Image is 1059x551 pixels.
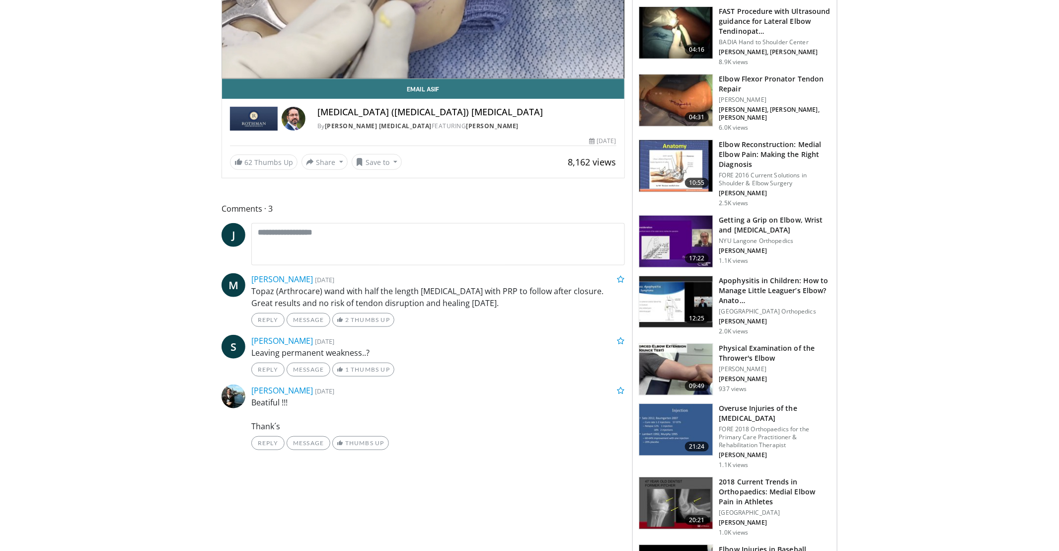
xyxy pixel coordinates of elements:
[639,403,831,469] a: 21:24 Overuse Injuries of the [MEDICAL_DATA] FORE 2018 Orthopaedics for the Primary Care Practiti...
[719,74,831,94] h3: Elbow Flexor Pronator Tendon Repair
[639,6,831,66] a: 04:16 FAST Procedure with Ultrasound guidance for Lateral Elbow Tendinopat… BADIA Hand to Shoulde...
[639,75,713,126] img: 74af4079-b4cf-476d-abbe-92813b4831c1.150x105_q85_crop-smart_upscale.jpg
[639,276,831,335] a: 12:25 Apophysitis in Children: How to Manage Little Leaguer’s Elbow? Anato… [GEOGRAPHIC_DATA] Ort...
[685,112,709,122] span: 04:31
[345,366,349,373] span: 1
[345,316,349,323] span: 2
[719,124,749,132] p: 6.0K views
[332,313,394,327] a: 2 Thumbs Up
[317,107,616,118] h4: [MEDICAL_DATA] ([MEDICAL_DATA]) [MEDICAL_DATA]
[251,396,625,432] p: Beatiful !!! Thank´s
[685,45,709,55] span: 04:16
[251,363,285,377] a: Reply
[639,74,831,132] a: 04:31 Elbow Flexor Pronator Tendon Repair [PERSON_NAME] [PERSON_NAME], [PERSON_NAME], [PERSON_NAM...
[685,442,709,452] span: 21:24
[719,171,831,187] p: FORE 2016 Current Solutions in Shoulder & Elbow Surgery
[719,257,749,265] p: 1.1K views
[719,58,749,66] p: 8.9K views
[222,385,245,408] img: Avatar
[244,157,252,167] span: 62
[719,365,831,373] p: [PERSON_NAME]
[332,436,388,450] a: Thumbs Up
[315,387,334,395] small: [DATE]
[639,343,831,396] a: 09:49 Physical Examination of the Thrower's Elbow [PERSON_NAME] [PERSON_NAME] 937 views
[685,178,709,188] span: 10:55
[568,156,616,168] span: 8,162 views
[287,313,330,327] a: Message
[719,317,831,325] p: [PERSON_NAME]
[685,381,709,391] span: 09:49
[302,154,348,170] button: Share
[719,461,749,469] p: 1.1K views
[287,363,330,377] a: Message
[719,509,831,517] p: [GEOGRAPHIC_DATA]
[639,216,713,267] img: 5da5d317-2269-4fcf-93de-5dd82a701ad5.150x105_q85_crop-smart_upscale.jpg
[251,274,313,285] a: [PERSON_NAME]
[251,313,285,327] a: Reply
[639,477,713,529] img: dd9259a0-71fb-4a43-bd12-c8ff20b5cc7a.150x105_q85_crop-smart_upscale.jpg
[719,403,831,423] h3: Overuse Injuries of the [MEDICAL_DATA]
[352,154,402,170] button: Save to
[719,451,831,459] p: [PERSON_NAME]
[719,529,749,537] p: 1.0K views
[282,107,305,131] img: Avatar
[719,276,831,306] h3: Apophysitis in Children: How to Manage Little Leaguer’s Elbow? Anato…
[251,385,313,396] a: [PERSON_NAME]
[315,337,334,346] small: [DATE]
[719,327,749,335] p: 2.0K views
[719,477,831,507] h3: 2018 Current Trends in Orthopaedics: Medial Elbow Pain in Athletes
[222,223,245,247] a: J
[251,436,285,450] a: Reply
[639,404,713,456] img: 02fe300c-23aa-414f-9cce-0ebcc1552d13.150x105_q85_crop-smart_upscale.jpg
[251,347,625,359] p: Leaving permanent weakness..?
[639,276,713,328] img: 9572be62-748d-4b7c-b790-9bea7d02924c.150x105_q85_crop-smart_upscale.jpg
[639,477,831,537] a: 20:21 2018 Current Trends in Orthopaedics: Medial Elbow Pain in Athletes [GEOGRAPHIC_DATA] [PERSO...
[719,247,831,255] p: [PERSON_NAME]
[685,515,709,525] span: 20:21
[719,375,831,383] p: [PERSON_NAME]
[325,122,432,130] a: [PERSON_NAME] [MEDICAL_DATA]
[719,106,831,122] p: [PERSON_NAME], [PERSON_NAME], [PERSON_NAME]
[639,344,713,395] img: 5a7dd35d-d00e-4ccd-9c47-3d5d52adfad4.150x105_q85_crop-smart_upscale.jpg
[719,140,831,169] h3: Elbow Reconstruction: Medial Elbow Pain: Making the Right Diagnosis
[589,137,616,146] div: [DATE]
[466,122,519,130] a: [PERSON_NAME]
[317,122,616,131] div: By FEATURING
[639,140,713,192] img: 36803670-8fbd-47ae-96f4-ac19e5fa6228.150x105_q85_crop-smart_upscale.jpg
[230,155,298,170] a: 62 Thumbs Up
[315,275,334,284] small: [DATE]
[719,6,831,36] h3: FAST Procedure with Ultrasound guidance for Lateral Elbow Tendinopat…
[639,215,831,268] a: 17:22 Getting a Grip on Elbow, Wrist and [MEDICAL_DATA] NYU Langone Orthopedics [PERSON_NAME] 1.1...
[719,308,831,315] p: [GEOGRAPHIC_DATA] Orthopedics
[230,107,278,131] img: Rothman Hand Surgery
[719,96,831,104] p: [PERSON_NAME]
[719,215,831,235] h3: Getting a Grip on Elbow, Wrist and [MEDICAL_DATA]
[639,7,713,59] img: E-HI8y-Omg85H4KX4xMDoxOjBzMTt2bJ_4.150x105_q85_crop-smart_upscale.jpg
[719,237,831,245] p: NYU Langone Orthopedics
[719,519,831,527] p: [PERSON_NAME]
[719,343,831,363] h3: Physical Examination of the Thrower's Elbow
[719,48,831,56] p: [PERSON_NAME], [PERSON_NAME]
[222,202,625,215] span: Comments 3
[251,285,625,309] p: Topaz (Arthrocare) wand with half the length [MEDICAL_DATA] with PRP to follow after closure. Gre...
[332,363,394,377] a: 1 Thumbs Up
[719,425,831,449] p: FORE 2018 Orthopaedics for the Primary Care Practitioner & Rehabilitation Therapist
[719,385,747,393] p: 937 views
[287,436,330,450] a: Message
[719,189,831,197] p: [PERSON_NAME]
[222,273,245,297] a: M
[719,38,831,46] p: BADIA Hand to Shoulder Center
[639,140,831,207] a: 10:55 Elbow Reconstruction: Medial Elbow Pain: Making the Right Diagnosis FORE 2016 Current Solut...
[251,335,313,346] a: [PERSON_NAME]
[719,199,749,207] p: 2.5K views
[685,314,709,323] span: 12:25
[685,253,709,263] span: 17:22
[222,79,624,99] a: Email Asif
[222,335,245,359] a: S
